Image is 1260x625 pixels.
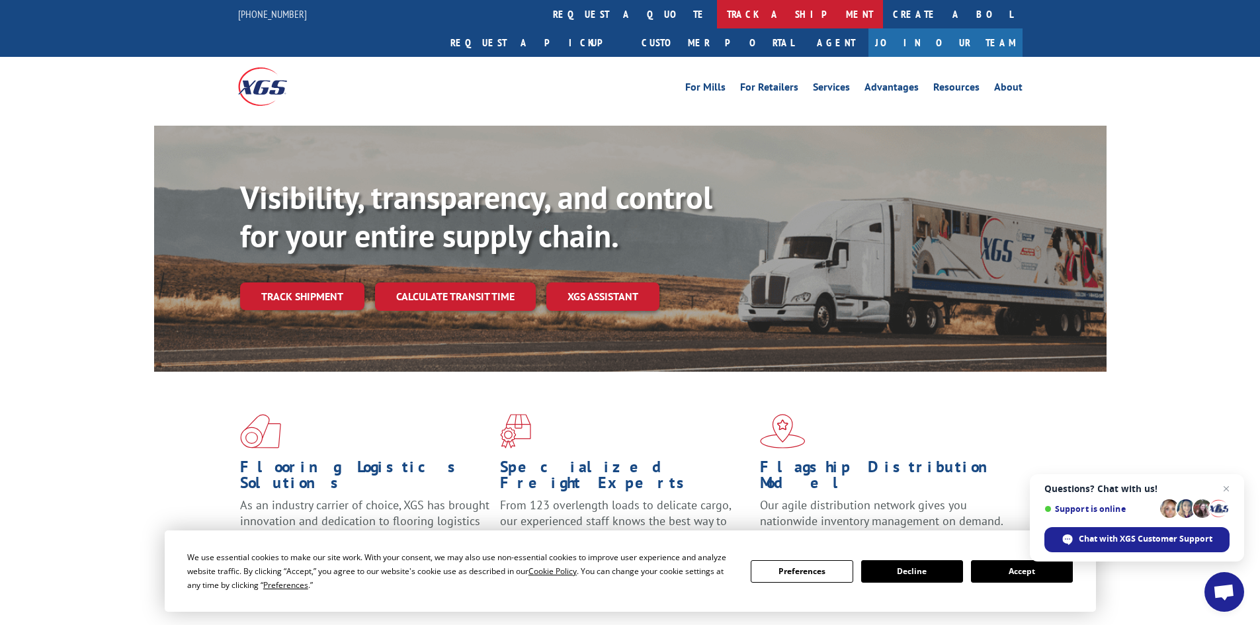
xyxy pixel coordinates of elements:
[740,82,798,97] a: For Retailers
[500,414,531,448] img: xgs-icon-focused-on-flooring-red
[240,459,490,497] h1: Flooring Logistics Solutions
[760,459,1010,497] h1: Flagship Distribution Model
[528,565,577,577] span: Cookie Policy
[868,28,1023,57] a: Join Our Team
[238,7,307,21] a: [PHONE_NUMBER]
[1218,481,1234,497] span: Close chat
[263,579,308,591] span: Preferences
[1204,572,1244,612] div: Open chat
[441,28,632,57] a: Request a pickup
[240,177,712,256] b: Visibility, transparency, and control for your entire supply chain.
[165,530,1096,612] div: Cookie Consent Prompt
[187,550,735,592] div: We use essential cookies to make our site work. With your consent, we may also use non-essential ...
[1044,527,1230,552] div: Chat with XGS Customer Support
[240,497,489,544] span: As an industry carrier of choice, XGS has brought innovation and dedication to flooring logistics...
[546,282,659,311] a: XGS ASSISTANT
[861,560,963,583] button: Decline
[864,82,919,97] a: Advantages
[500,459,750,497] h1: Specialized Freight Experts
[813,82,850,97] a: Services
[994,82,1023,97] a: About
[804,28,868,57] a: Agent
[760,497,1003,528] span: Our agile distribution network gives you nationwide inventory management on demand.
[240,282,364,310] a: Track shipment
[632,28,804,57] a: Customer Portal
[375,282,536,311] a: Calculate transit time
[751,560,853,583] button: Preferences
[1079,533,1212,545] span: Chat with XGS Customer Support
[500,497,750,556] p: From 123 overlength loads to delicate cargo, our experienced staff knows the best way to move you...
[1044,504,1155,514] span: Support is online
[760,414,806,448] img: xgs-icon-flagship-distribution-model-red
[933,82,980,97] a: Resources
[685,82,726,97] a: For Mills
[240,414,281,448] img: xgs-icon-total-supply-chain-intelligence-red
[1044,483,1230,494] span: Questions? Chat with us!
[971,560,1073,583] button: Accept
